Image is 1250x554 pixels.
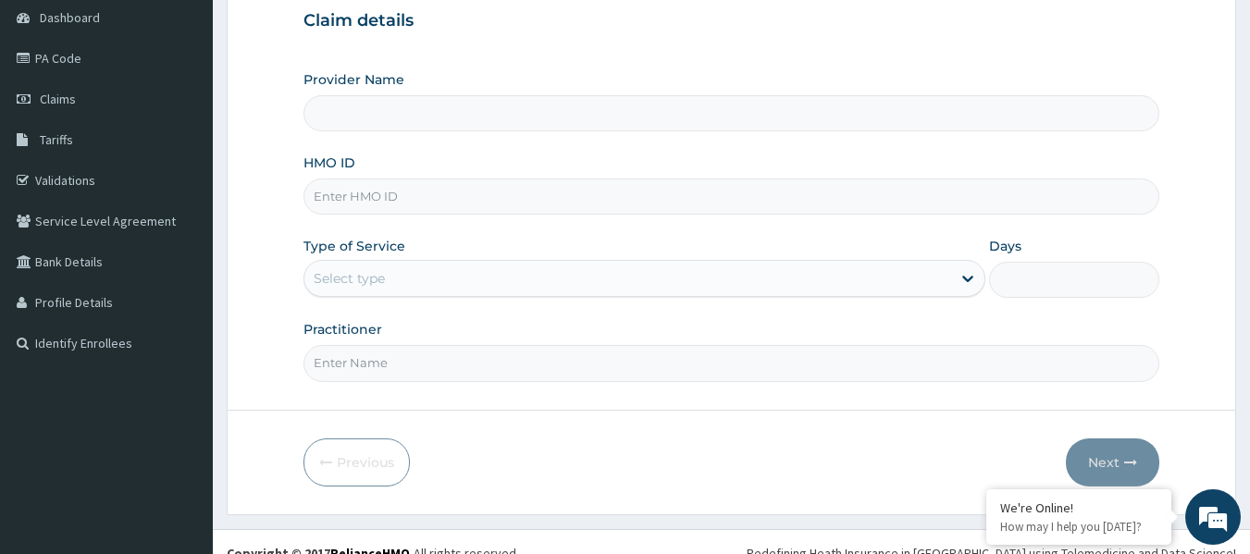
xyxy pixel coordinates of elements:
label: Days [989,237,1021,255]
button: Previous [303,438,410,486]
label: Type of Service [303,237,405,255]
h3: Claim details [303,11,1160,31]
span: Claims [40,91,76,107]
label: Provider Name [303,70,404,89]
p: How may I help you today? [1000,519,1157,535]
label: Practitioner [303,320,382,339]
div: Select type [314,269,385,288]
span: Tariffs [40,131,73,148]
input: Enter HMO ID [303,179,1160,215]
input: Enter Name [303,345,1160,381]
span: Dashboard [40,9,100,26]
button: Next [1066,438,1159,486]
div: We're Online! [1000,499,1157,516]
label: HMO ID [303,154,355,172]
